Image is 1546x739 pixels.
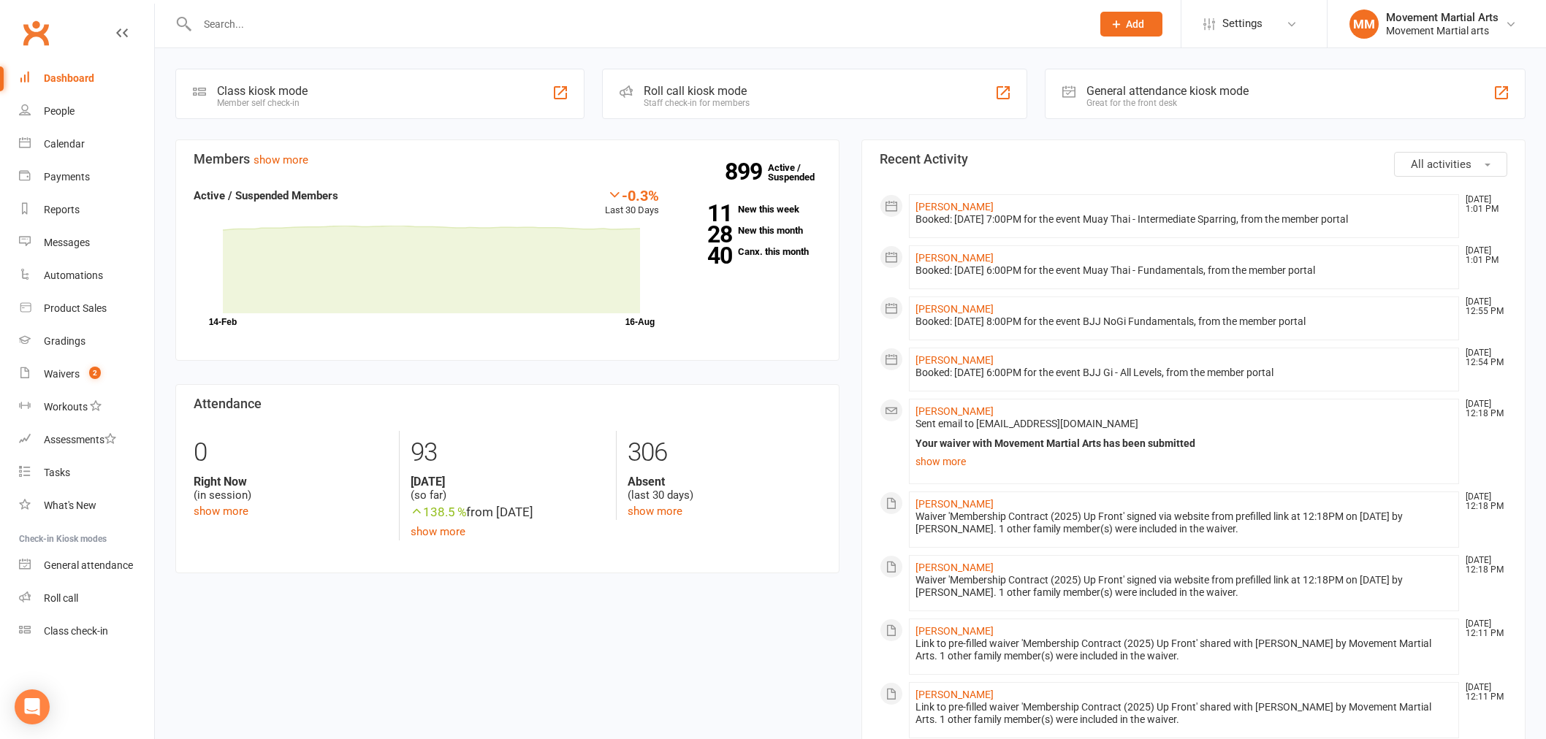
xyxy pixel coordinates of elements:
[44,237,90,248] div: Messages
[915,405,994,417] a: [PERSON_NAME]
[915,252,994,264] a: [PERSON_NAME]
[19,161,154,194] a: Payments
[19,62,154,95] a: Dashboard
[681,223,732,245] strong: 28
[1394,152,1507,177] button: All activities
[1349,9,1379,39] div: MM
[605,187,659,203] div: -0.3%
[644,98,750,108] div: Staff check-in for members
[254,153,308,166] a: show more
[681,226,821,235] a: 28New this month
[628,431,821,475] div: 306
[44,434,116,445] div: Assessments
[915,574,1452,599] div: Waiver 'Membership Contract (2025) Up Front' signed via website from prefilled link at 12:18PM on...
[44,592,78,604] div: Roll call
[681,202,732,224] strong: 11
[89,367,101,379] span: 2
[628,475,821,489] strong: Absent
[915,367,1452,379] div: Booked: [DATE] 6:00PM for the event BJJ Gi - All Levels, from the member portal
[19,95,154,128] a: People
[1458,399,1507,418] time: [DATE] 12:18 PM
[915,451,1452,472] a: show more
[915,625,994,637] a: [PERSON_NAME]
[193,14,1081,34] input: Search...
[194,189,338,202] strong: Active / Suspended Members
[1458,195,1507,214] time: [DATE] 1:01 PM
[217,84,308,98] div: Class kiosk mode
[44,401,88,413] div: Workouts
[44,72,94,84] div: Dashboard
[44,269,103,281] div: Automations
[1458,556,1507,575] time: [DATE] 12:18 PM
[19,325,154,358] a: Gradings
[194,475,388,489] strong: Right Now
[768,152,832,193] a: 899Active / Suspended
[19,259,154,292] a: Automations
[915,701,1452,726] div: Link to pre-filled waiver 'Membership Contract (2025) Up Front' shared with [PERSON_NAME] by Move...
[1086,98,1249,108] div: Great for the front desk
[44,625,108,637] div: Class check-in
[1411,158,1471,171] span: All activities
[18,15,54,51] a: Clubworx
[915,418,1138,429] span: Sent email to [EMAIL_ADDRESS][DOMAIN_NAME]
[44,204,80,215] div: Reports
[681,245,732,267] strong: 40
[915,498,994,510] a: [PERSON_NAME]
[19,424,154,456] a: Assessments
[915,315,1452,328] div: Booked: [DATE] 8:00PM for the event BJJ NoGi Fundamentals, from the member portal
[44,138,85,150] div: Calendar
[411,475,604,489] strong: [DATE]
[915,354,994,366] a: [PERSON_NAME]
[44,499,96,511] div: What's New
[1386,11,1499,24] div: Movement Martial Arts
[1222,7,1263,40] span: Settings
[1086,84,1249,98] div: General attendance kiosk mode
[19,391,154,424] a: Workouts
[194,505,248,518] a: show more
[411,502,604,522] div: from [DATE]
[217,98,308,108] div: Member self check-in
[15,689,50,724] div: Open Intercom Messenger
[1126,18,1144,30] span: Add
[915,689,994,700] a: [PERSON_NAME]
[19,582,154,615] a: Roll call
[1458,246,1507,265] time: [DATE] 1:01 PM
[19,615,154,648] a: Class kiosk mode
[628,475,821,502] div: (last 30 days)
[915,637,1452,662] div: Link to pre-filled waiver 'Membership Contract (2025) Up Front' shared with [PERSON_NAME] by Move...
[681,204,821,214] a: 11New this week
[19,456,154,489] a: Tasks
[19,549,154,582] a: General attendance kiosk mode
[1458,492,1507,511] time: [DATE] 12:18 PM
[19,128,154,161] a: Calendar
[915,510,1452,535] div: Waiver 'Membership Contract (2025) Up Front' signed via website from prefilled link at 12:18PM on...
[19,194,154,226] a: Reports
[915,562,994,573] a: [PERSON_NAME]
[1100,12,1162,37] button: Add
[44,559,133,571] div: General attendance
[44,335,85,347] div: Gradings
[194,397,821,411] h3: Attendance
[411,525,465,538] a: show more
[880,152,1507,166] h3: Recent Activity
[628,505,682,518] a: show more
[1458,619,1507,638] time: [DATE] 12:11 PM
[644,84,750,98] div: Roll call kiosk mode
[681,247,821,256] a: 40Canx. this month
[44,467,70,478] div: Tasks
[194,152,821,166] h3: Members
[19,292,154,325] a: Product Sales
[1458,683,1507,702] time: [DATE] 12:11 PM
[44,368,80,380] div: Waivers
[44,302,107,314] div: Product Sales
[915,303,994,315] a: [PERSON_NAME]
[915,213,1452,226] div: Booked: [DATE] 7:00PM for the event Muay Thai - Intermediate Sparring, from the member portal
[44,105,75,117] div: People
[1458,348,1507,367] time: [DATE] 12:54 PM
[915,201,994,212] a: [PERSON_NAME]
[1458,297,1507,316] time: [DATE] 12:55 PM
[1386,24,1499,37] div: Movement Martial arts
[44,171,90,183] div: Payments
[411,431,604,475] div: 93
[725,161,768,183] strong: 899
